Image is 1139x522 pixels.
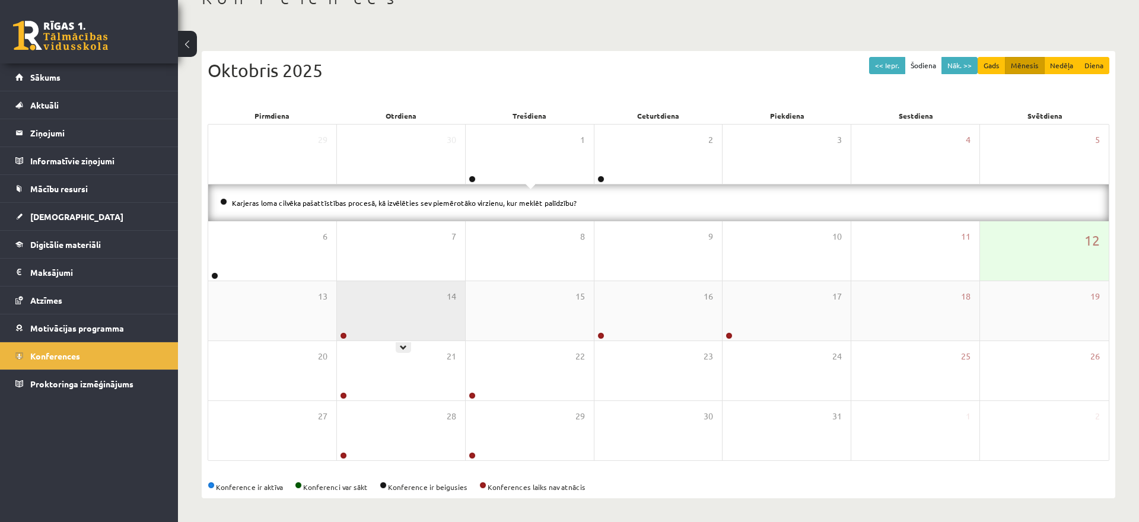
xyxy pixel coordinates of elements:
span: 8 [580,230,585,243]
span: [DEMOGRAPHIC_DATA] [30,211,123,222]
a: Aktuāli [15,91,163,119]
div: Konference ir aktīva Konferenci var sākt Konference ir beigusies Konferences laiks nav atnācis [208,482,1109,492]
button: Šodiena [905,57,942,74]
span: 5 [1095,133,1100,147]
div: Svētdiena [981,107,1109,124]
div: Oktobris 2025 [208,57,1109,84]
span: 20 [318,350,327,363]
span: 7 [451,230,456,243]
button: Nedēļa [1044,57,1079,74]
span: 10 [832,230,842,243]
span: 13 [318,290,327,303]
span: 3 [837,133,842,147]
legend: Maksājumi [30,259,163,286]
div: Sestdiena [852,107,981,124]
span: Mācību resursi [30,183,88,194]
span: 29 [318,133,327,147]
span: 27 [318,410,327,423]
span: 9 [708,230,713,243]
span: Digitālie materiāli [30,239,101,250]
span: 18 [961,290,971,303]
div: Trešdiena [465,107,594,124]
a: Rīgas 1. Tālmācības vidusskola [13,21,108,50]
div: Pirmdiena [208,107,336,124]
a: Maksājumi [15,259,163,286]
button: Mēnesis [1005,57,1045,74]
a: Karjeras loma cilvēka pašattīstības procesā, kā izvēlēties sev piemērotāko virzienu, kur meklēt p... [232,198,577,208]
span: 12 [1084,230,1100,250]
span: 2 [708,133,713,147]
legend: Ziņojumi [30,119,163,147]
span: 23 [704,350,713,363]
span: 4 [966,133,971,147]
span: 22 [575,350,585,363]
span: 14 [447,290,456,303]
span: 16 [704,290,713,303]
span: 24 [832,350,842,363]
span: 11 [961,230,971,243]
span: 17 [832,290,842,303]
button: Diena [1078,57,1109,74]
span: 1 [966,410,971,423]
span: Sākums [30,72,61,82]
a: Mācību resursi [15,175,163,202]
button: << Iepr. [869,57,905,74]
legend: Informatīvie ziņojumi [30,147,163,174]
span: Konferences [30,351,80,361]
a: Informatīvie ziņojumi [15,147,163,174]
a: [DEMOGRAPHIC_DATA] [15,203,163,230]
span: 25 [961,350,971,363]
button: Gads [978,57,1006,74]
a: Motivācijas programma [15,314,163,342]
button: Nāk. >> [941,57,978,74]
span: Aktuāli [30,100,59,110]
span: 28 [447,410,456,423]
a: Proktoringa izmēģinājums [15,370,163,397]
span: 1 [580,133,585,147]
span: 30 [704,410,713,423]
span: 26 [1090,350,1100,363]
span: Atzīmes [30,295,62,305]
span: 6 [323,230,327,243]
span: Motivācijas programma [30,323,124,333]
span: 30 [447,133,456,147]
span: 15 [575,290,585,303]
div: Piekdiena [723,107,852,124]
div: Otrdiena [336,107,465,124]
span: 19 [1090,290,1100,303]
span: 2 [1095,410,1100,423]
span: 31 [832,410,842,423]
a: Digitālie materiāli [15,231,163,258]
span: 29 [575,410,585,423]
a: Konferences [15,342,163,370]
a: Atzīmes [15,287,163,314]
span: Proktoringa izmēģinājums [30,378,133,389]
a: Ziņojumi [15,119,163,147]
a: Sākums [15,63,163,91]
span: 21 [447,350,456,363]
div: Ceturtdiena [594,107,723,124]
